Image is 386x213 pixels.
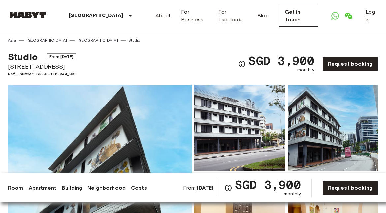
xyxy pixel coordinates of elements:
a: Studio [128,37,140,43]
span: monthly [297,67,314,73]
a: Asia [8,37,16,43]
a: For Landlords [218,8,247,24]
a: Request booking [322,57,378,71]
a: Log in [366,8,378,24]
svg: Check cost overview for full price breakdown. Please note that discounts apply to new joiners onl... [224,184,232,192]
span: monthly [284,191,301,197]
img: Habyt [8,12,48,18]
img: Picture of unit SG-01-110-044_001 [288,85,378,171]
a: Room [8,184,23,192]
a: Open WhatsApp [329,9,342,22]
a: [GEOGRAPHIC_DATA] [26,37,67,43]
svg: Check cost overview for full price breakdown. Please note that discounts apply to new joiners onl... [238,60,246,68]
span: SGD 3,900 [235,179,301,191]
a: Costs [131,184,147,192]
a: Apartment [29,184,56,192]
a: Building [62,184,82,192]
span: Ref. number SG-01-110-044_001 [8,71,76,77]
a: Get in Touch [279,5,318,27]
a: Open WeChat [342,9,355,22]
span: From [DATE] [47,53,77,60]
a: About [155,12,171,20]
span: Studio [8,51,38,62]
img: Picture of unit SG-01-110-044_001 [194,85,285,171]
b: [DATE] [197,185,213,191]
a: Blog [257,12,269,20]
a: Neighborhood [87,184,126,192]
span: From: [183,184,214,192]
p: [GEOGRAPHIC_DATA] [69,12,124,20]
a: [GEOGRAPHIC_DATA] [77,37,118,43]
span: SGD 3,900 [248,55,314,67]
a: Request booking [322,181,378,195]
a: For Business [181,8,208,24]
span: [STREET_ADDRESS] [8,62,76,71]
